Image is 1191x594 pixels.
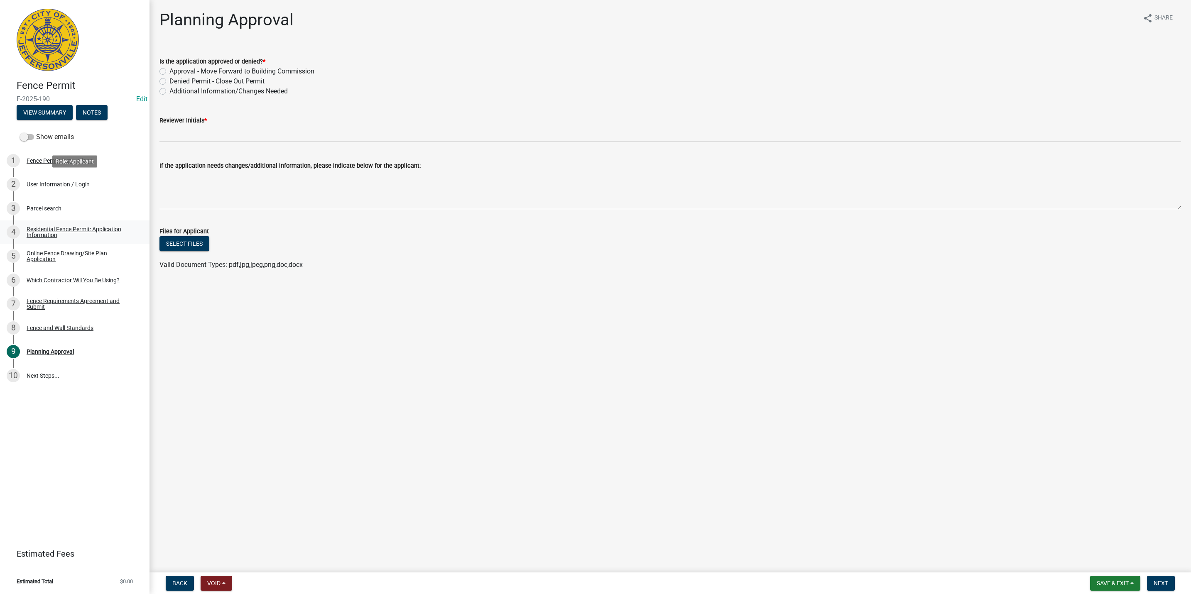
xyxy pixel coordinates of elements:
[207,580,221,587] span: Void
[7,154,20,167] div: 1
[17,105,73,120] button: View Summary
[7,178,20,191] div: 2
[7,321,20,335] div: 8
[159,59,265,65] label: Is the application approved or denied?
[76,105,108,120] button: Notes
[1097,580,1129,587] span: Save & Exit
[27,226,136,238] div: Residential Fence Permit: Application Information
[17,110,73,116] wm-modal-confirm: Summary
[136,95,147,103] wm-modal-confirm: Edit Application Number
[7,345,20,358] div: 9
[7,297,20,310] div: 7
[7,202,20,215] div: 3
[17,80,143,92] h4: Fence Permit
[159,229,209,235] label: Files for Applicant
[166,576,194,591] button: Back
[1147,576,1175,591] button: Next
[7,225,20,239] div: 4
[27,250,136,262] div: Online Fence Drawing/Site Plan Application
[7,369,20,382] div: 10
[17,95,133,103] span: F-2025-190
[159,163,421,169] label: If the application needs changes/additional information, please indicate below for the applicant:
[1154,580,1168,587] span: Next
[17,579,53,584] span: Estimated Total
[169,86,288,96] label: Additional Information/Changes Needed
[20,132,74,142] label: Show emails
[159,261,303,269] span: Valid Document Types: pdf,jpg,jpeg,png,doc,docx
[7,274,20,287] div: 6
[27,277,120,283] div: Which Contractor Will You Be Using?
[120,579,133,584] span: $0.00
[27,325,93,331] div: Fence and Wall Standards
[159,236,209,251] button: Select files
[27,298,136,310] div: Fence Requirements Agreement and Submit
[52,155,97,167] div: Role: Applicant
[76,110,108,116] wm-modal-confirm: Notes
[27,205,61,211] div: Parcel search
[7,545,136,562] a: Estimated Fees
[1136,10,1179,26] button: shareShare
[159,118,207,124] label: Reviewer Initials
[27,349,74,354] div: Planning Approval
[27,158,93,164] div: Fence Permit Instructions
[1154,13,1173,23] span: Share
[1143,13,1153,23] i: share
[169,76,265,86] label: Denied Permit - Close Out Permit
[7,249,20,263] div: 5
[201,576,232,591] button: Void
[159,10,294,30] h1: Planning Approval
[1090,576,1140,591] button: Save & Exit
[169,66,314,76] label: Approval - Move Forward to Building Commission
[17,9,79,71] img: City of Jeffersonville, Indiana
[27,181,90,187] div: User Information / Login
[172,580,187,587] span: Back
[136,95,147,103] a: Edit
